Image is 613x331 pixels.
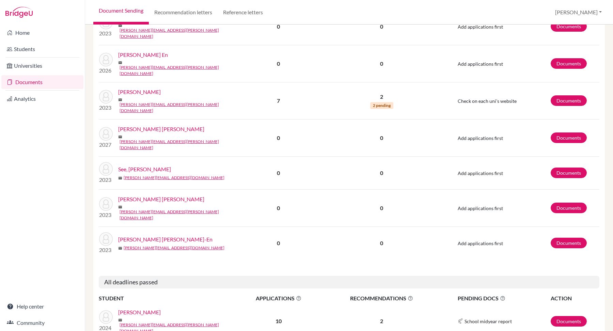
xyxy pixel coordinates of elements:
a: Documents [551,132,587,143]
span: Add applications first [458,24,503,30]
a: Home [1,26,83,40]
img: Leow, Ashley Le En [99,53,113,66]
a: [PERSON_NAME] En [118,51,168,59]
p: 2 [322,317,441,325]
span: mail [118,205,122,209]
span: APPLICATIONS [235,294,321,302]
a: Documents [551,316,587,327]
p: 2027 [99,141,113,149]
span: RECOMMENDATIONS [322,294,441,302]
b: 0 [277,170,280,176]
span: PENDING DOCS [458,294,550,302]
a: Documents [551,168,587,178]
a: Help center [1,300,83,313]
img: Bridge-U [5,7,33,18]
span: Add applications first [458,61,503,67]
span: Check on each uni's website [458,98,517,104]
img: Common App logo [458,318,463,324]
img: Gozali, Ashley Mya [99,310,113,324]
p: 2023 [99,29,113,37]
a: [PERSON_NAME][EMAIL_ADDRESS][PERSON_NAME][DOMAIN_NAME] [120,64,240,77]
b: 0 [277,205,280,211]
b: 0 [277,240,280,246]
b: 7 [277,97,280,104]
span: Add applications first [458,240,503,246]
p: 0 [322,169,441,177]
a: Documents [551,203,587,213]
span: mail [118,176,122,180]
span: 2 pending [370,102,393,109]
img: Tan, Ashley Rachel Jia-En [99,232,113,246]
img: Lim, Ashley Xin Le [99,90,113,104]
span: mail [118,98,122,102]
b: 10 [276,318,282,324]
th: STUDENT [99,294,235,303]
span: Add applications first [458,205,503,211]
p: 2023 [99,246,113,254]
a: Universities [1,59,83,73]
a: [PERSON_NAME] [118,88,161,96]
a: [PERSON_NAME] [PERSON_NAME] [118,125,204,133]
a: Students [1,42,83,56]
p: 2023 [99,211,113,219]
a: Documents [551,238,587,248]
span: mail [118,318,122,322]
a: See, [PERSON_NAME] [118,165,171,173]
b: 0 [277,23,280,30]
a: [PERSON_NAME][EMAIL_ADDRESS][DOMAIN_NAME] [124,175,224,181]
th: ACTION [550,294,599,303]
span: mail [118,23,122,28]
h5: All deadlines passed [99,276,599,289]
button: [PERSON_NAME] [552,6,605,19]
span: mail [118,61,122,65]
p: 0 [322,134,441,142]
img: Siow, Ashley Bodestyne Jing Xi [99,197,113,211]
a: [PERSON_NAME][EMAIL_ADDRESS][PERSON_NAME][DOMAIN_NAME] [120,27,240,40]
span: mail [118,246,122,250]
p: 0 [322,22,441,31]
a: [PERSON_NAME][EMAIL_ADDRESS][PERSON_NAME][DOMAIN_NAME] [120,101,240,114]
a: Documents [1,75,83,89]
a: [PERSON_NAME][EMAIL_ADDRESS][DOMAIN_NAME] [124,245,224,251]
p: 2023 [99,104,113,112]
p: 0 [322,239,441,247]
span: mail [118,135,122,139]
a: [PERSON_NAME] [PERSON_NAME] [118,195,204,203]
a: Documents [551,95,587,106]
a: Documents [551,21,587,32]
span: Add applications first [458,170,503,176]
span: School midyear report [465,318,512,325]
a: Community [1,316,83,330]
a: [PERSON_NAME][EMAIL_ADDRESS][PERSON_NAME][DOMAIN_NAME] [120,209,240,221]
a: [PERSON_NAME] [118,308,161,316]
b: 0 [277,60,280,67]
p: 0 [322,60,441,68]
p: 0 [322,204,441,212]
a: [PERSON_NAME] [PERSON_NAME]-En [118,235,213,243]
img: See, Ashley Yao Jun [99,162,113,176]
a: Analytics [1,92,83,106]
p: 2 [322,93,441,101]
img: Rao, Ashley Jia Yan [99,127,113,141]
p: 2026 [99,66,113,75]
span: Add applications first [458,135,503,141]
p: 2023 [99,176,113,184]
b: 0 [277,135,280,141]
a: Documents [551,58,587,69]
a: [PERSON_NAME][EMAIL_ADDRESS][PERSON_NAME][DOMAIN_NAME] [120,139,240,151]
